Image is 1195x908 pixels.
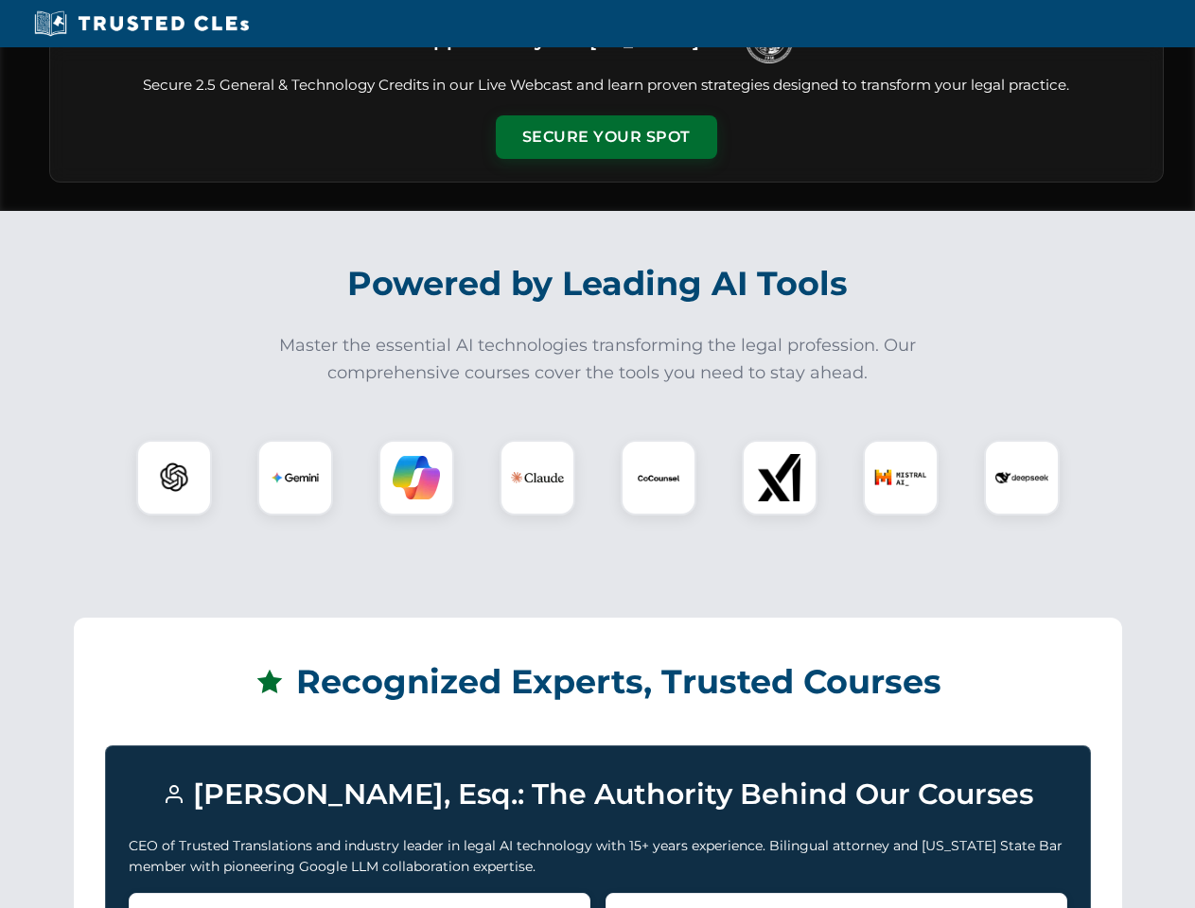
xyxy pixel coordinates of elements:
[496,115,717,159] button: Secure Your Spot
[874,451,927,504] img: Mistral AI Logo
[756,454,803,501] img: xAI Logo
[621,440,696,515] div: CoCounsel
[73,75,1140,96] p: Secure 2.5 General & Technology Credits in our Live Webcast and learn proven strategies designed ...
[500,440,575,515] div: Claude
[129,835,1067,878] p: CEO of Trusted Translations and industry leader in legal AI technology with 15+ years experience....
[147,450,202,505] img: ChatGPT Logo
[267,332,929,387] p: Master the essential AI technologies transforming the legal profession. Our comprehensive courses...
[393,454,440,501] img: Copilot Logo
[995,451,1048,504] img: DeepSeek Logo
[984,440,1060,515] div: DeepSeek
[378,440,454,515] div: Copilot
[105,649,1091,715] h2: Recognized Experts, Trusted Courses
[74,251,1122,317] h2: Powered by Leading AI Tools
[28,9,255,38] img: Trusted CLEs
[863,440,939,515] div: Mistral AI
[129,769,1067,820] h3: [PERSON_NAME], Esq.: The Authority Behind Our Courses
[511,451,564,504] img: Claude Logo
[635,454,682,501] img: CoCounsel Logo
[742,440,817,515] div: xAI
[272,454,319,501] img: Gemini Logo
[257,440,333,515] div: Gemini
[136,440,212,515] div: ChatGPT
